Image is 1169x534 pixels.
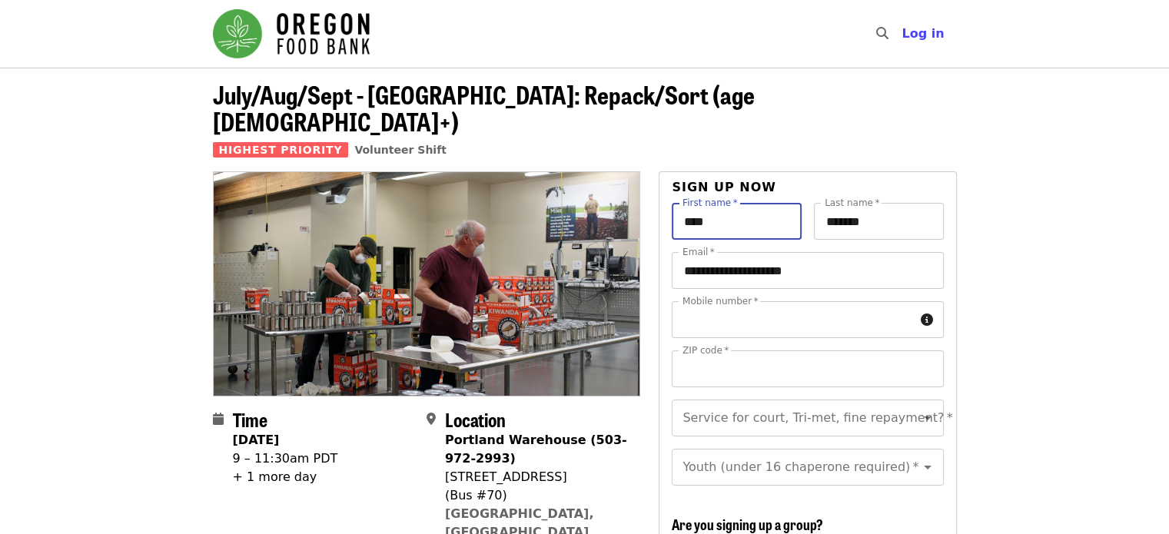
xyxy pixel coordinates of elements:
[917,407,938,429] button: Open
[889,18,956,49] button: Log in
[213,412,224,426] i: calendar icon
[875,26,888,41] i: search icon
[682,198,738,207] label: First name
[445,406,506,433] span: Location
[672,180,776,194] span: Sign up now
[233,433,280,447] strong: [DATE]
[672,301,914,338] input: Mobile number
[902,26,944,41] span: Log in
[354,144,447,156] a: Volunteer Shift
[213,142,349,158] span: Highest Priority
[897,15,909,52] input: Search
[445,468,628,486] div: [STREET_ADDRESS]
[825,198,879,207] label: Last name
[427,412,436,426] i: map-marker-alt icon
[672,252,943,289] input: Email
[682,297,758,306] label: Mobile number
[814,203,944,240] input: Last name
[214,172,640,395] img: July/Aug/Sept - Portland: Repack/Sort (age 16+) organized by Oregon Food Bank
[917,456,938,478] button: Open
[672,514,823,534] span: Are you signing up a group?
[921,313,933,327] i: circle-info icon
[672,203,802,240] input: First name
[445,486,628,505] div: (Bus #70)
[682,247,715,257] label: Email
[213,9,370,58] img: Oregon Food Bank - Home
[682,346,729,355] label: ZIP code
[672,350,943,387] input: ZIP code
[445,433,627,466] strong: Portland Warehouse (503-972-2993)
[233,449,338,468] div: 9 – 11:30am PDT
[213,76,755,139] span: July/Aug/Sept - [GEOGRAPHIC_DATA]: Repack/Sort (age [DEMOGRAPHIC_DATA]+)
[233,468,338,486] div: + 1 more day
[233,406,267,433] span: Time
